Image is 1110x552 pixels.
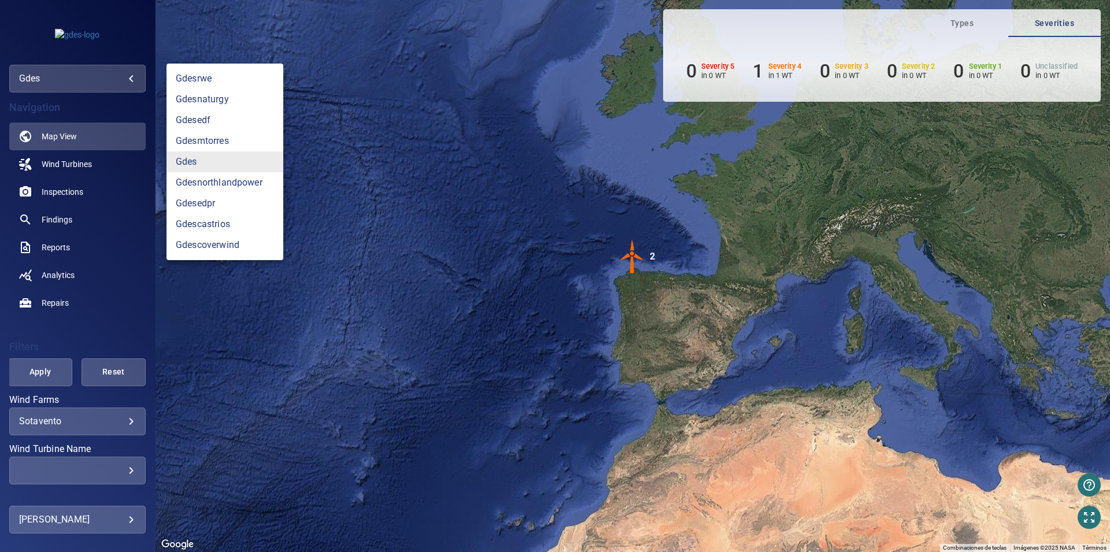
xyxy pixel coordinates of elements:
[166,110,283,131] a: gdesedf
[166,68,283,89] a: gdesrwe
[166,193,283,214] a: gdesedpr
[166,89,283,110] a: gdesnaturgy
[166,172,283,193] a: gdesnorthlandpower
[166,151,283,172] a: gdes
[166,131,283,151] a: gdesmtorres
[166,214,283,235] a: gdescastrios
[166,235,283,255] a: gdescoverwind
